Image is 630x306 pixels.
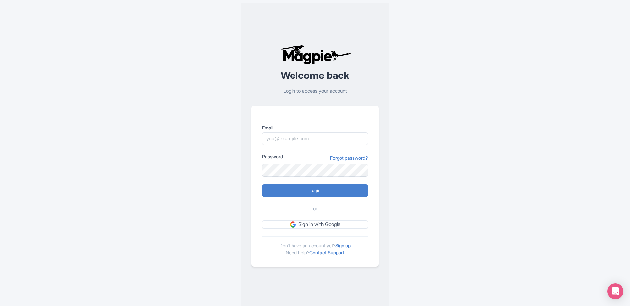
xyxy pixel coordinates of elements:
img: google.svg [290,221,296,227]
input: Login [262,184,368,197]
a: Sign in with Google [262,220,368,229]
img: logo-ab69f6fb50320c5b225c76a69d11143b.png [278,45,352,65]
input: you@example.com [262,132,368,145]
div: Open Intercom Messenger [607,283,623,299]
a: Forgot password? [330,154,368,161]
label: Email [262,124,368,131]
a: Sign up [335,243,351,248]
span: or [313,205,317,213]
label: Password [262,153,283,160]
p: Login to access your account [251,87,379,95]
div: Don't have an account yet? Need help? [262,236,368,256]
a: Contact Support [309,250,344,255]
h2: Welcome back [251,70,379,81]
